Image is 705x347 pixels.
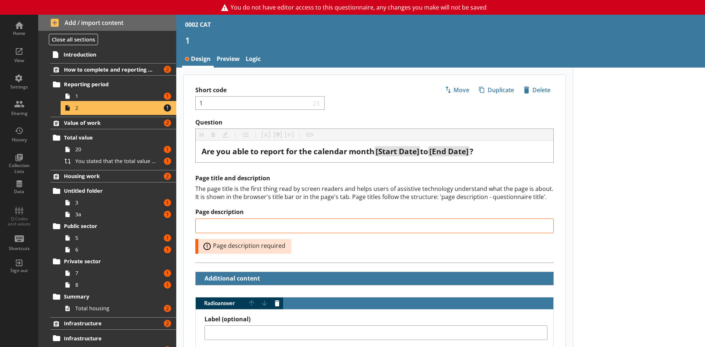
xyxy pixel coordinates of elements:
[202,146,375,156] span: Are you able to report for the calendar month
[62,244,176,256] a: 61
[75,93,157,100] span: 1
[64,293,154,300] span: Summary
[214,52,243,68] a: Preview
[271,297,283,309] button: Delete answer
[195,185,554,201] div: The page title is the first thing read by screen readers and helps users of assistive technology ...
[49,34,98,45] button: Close all sections
[62,303,176,314] a: Total housing2
[64,320,154,327] span: Infrastructure
[64,187,154,194] span: Untitled folder
[50,220,176,232] a: Public sector
[75,270,157,276] span: 7
[64,134,154,141] span: Total value
[201,242,294,251] span: Page description required
[62,102,176,114] a: 21
[6,268,32,274] div: Sign out
[50,63,176,76] a: How to complete and reporting period2
[38,15,176,31] button: Add / import content
[64,66,154,73] span: How to complete and reporting period
[54,291,176,314] li: SummaryTotal housing2
[75,104,157,111] span: 2
[195,174,554,182] h2: Page title and description
[50,256,176,267] a: Private sector
[50,317,176,330] a: Infrastructure2
[195,119,554,126] label: Question
[311,100,322,106] span: 23
[185,21,211,29] div: 0002 CAT
[476,84,517,96] button: Duplicate
[6,111,32,116] div: Sharing
[51,19,164,27] span: Add / import content
[50,117,176,129] a: Value of work2
[75,199,157,206] span: 3
[520,84,554,96] button: Delete
[6,137,32,143] div: History
[50,79,176,90] a: Reporting period
[64,51,154,58] span: Introduction
[62,279,176,291] a: 81
[6,58,32,64] div: View
[199,272,261,285] button: Additional content
[50,132,176,144] a: Total value
[6,246,32,252] div: Shortcuts
[64,81,154,88] span: Reporting period
[50,48,176,60] a: Introduction
[75,234,157,241] span: 5
[64,335,154,342] span: Infrastructure
[50,170,176,182] a: Housing work2
[195,208,554,216] label: Page description
[54,79,176,114] li: Reporting period1121
[185,35,696,46] h1: 1
[476,84,517,96] span: Duplicate
[75,305,157,312] span: Total housing
[62,267,176,279] a: 71
[6,189,32,195] div: Data
[75,281,157,288] span: 8
[243,52,264,68] a: Logic
[6,30,32,36] div: Home
[202,147,547,156] div: Question
[376,146,419,156] span: [Start Date]
[205,315,547,323] label: Label (optional)
[38,170,176,314] li: Housing work2Untitled folder313a1Public sector5161Private sector7181SummaryTotal housing2
[6,163,32,174] div: Collection Lists
[75,146,157,153] span: 20
[62,155,176,167] a: You stated that the total value of all construction work carried out by [Ru Name] was [Total valu...
[54,185,176,220] li: Untitled folder313a1
[62,144,176,155] a: 201
[62,197,176,209] a: 31
[75,246,157,253] span: 6
[38,63,176,113] li: How to complete and reporting period2Reporting period1121
[50,332,176,344] a: Infrastructure
[64,119,154,126] span: Value of work
[196,301,246,306] span: Radio answer
[75,211,157,218] span: 3a
[64,223,154,229] span: Public sector
[62,232,176,244] a: 51
[50,185,176,197] a: Untitled folder
[442,84,472,96] span: Move
[50,291,176,303] a: Summary
[429,146,469,156] span: [End Date]
[195,86,375,94] label: Short code
[441,84,473,96] button: Move
[470,146,473,156] span: ?
[38,117,176,167] li: Value of work2Total value201You stated that the total value of all construction work carried out ...
[75,158,157,165] span: You stated that the total value of all construction work carried out by [Ru Name] was [Total valu...
[64,258,154,265] span: Private sector
[64,173,154,180] span: Housing work
[182,52,214,68] a: Design
[54,132,176,167] li: Total value201You stated that the total value of all construction work carried out by [Ru Name] w...
[62,90,176,102] a: 11
[6,84,32,90] div: Settings
[420,146,428,156] span: to
[62,209,176,220] a: 3a1
[54,256,176,291] li: Private sector7181
[54,220,176,256] li: Public sector5161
